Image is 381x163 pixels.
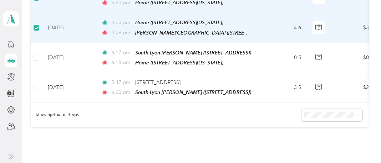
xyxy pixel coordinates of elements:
[42,43,96,73] td: [DATE]
[111,59,132,67] span: 6:18 pm
[260,43,307,73] td: 0.5
[135,79,181,85] span: [STREET_ADDRESS]
[111,49,132,57] span: 6:17 pm
[42,13,96,43] td: [DATE]
[260,73,307,102] td: 3.5
[135,50,251,56] span: South Lyon [PERSON_NAME] ([STREET_ADDRESS])
[111,29,132,37] span: 3:09 pm
[111,89,132,96] span: 6:00 pm
[111,19,132,27] span: 3:00 pm
[135,89,251,95] span: South Lyon [PERSON_NAME] ([STREET_ADDRESS])
[42,73,96,102] td: [DATE]
[341,123,381,163] iframe: Everlance-gr Chat Button Frame
[135,60,223,65] span: Home ([STREET_ADDRESS][US_STATE])
[260,13,307,43] td: 4.6
[111,79,132,86] span: 5:47 pm
[31,112,79,118] span: Showing 4 out of 4 trips
[135,20,223,25] span: Home ([STREET_ADDRESS][US_STATE])
[135,30,275,36] span: [PERSON_NAME][GEOGRAPHIC_DATA] ([STREET_ADDRESS])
